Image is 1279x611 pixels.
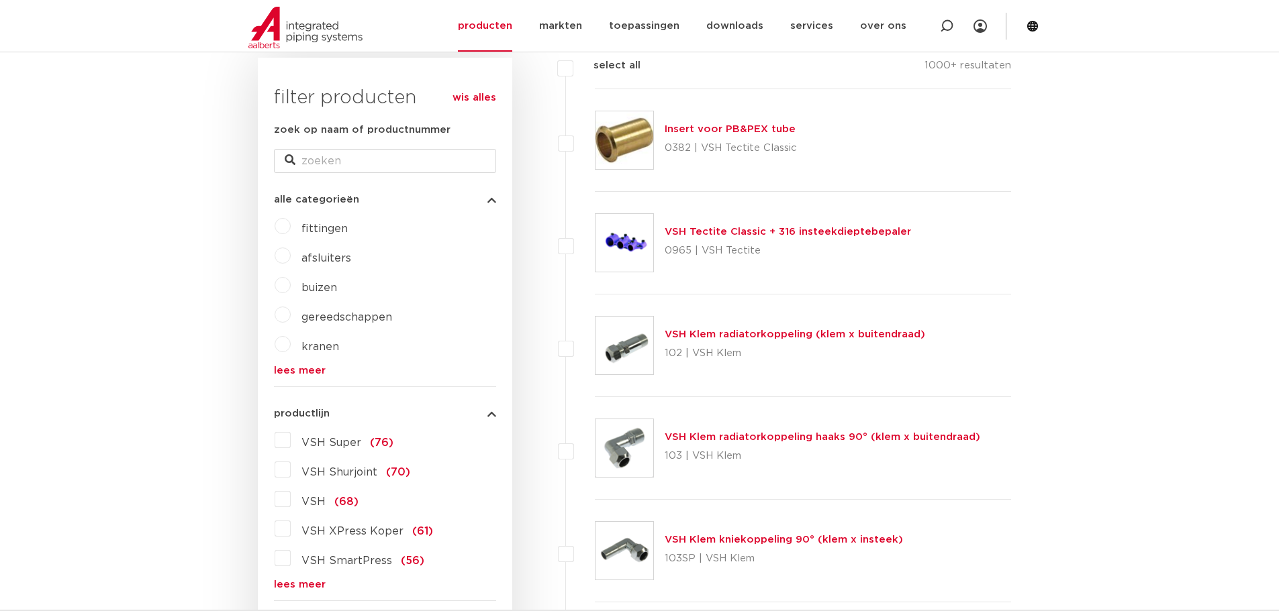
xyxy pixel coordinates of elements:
span: VSH Super [301,437,361,448]
a: VSH Klem radiatorkoppeling haaks 90° (klem x buitendraad) [665,432,980,442]
span: (56) [401,555,424,566]
p: 0965 | VSH Tectite [665,240,911,262]
p: 102 | VSH Klem [665,343,925,364]
span: VSH XPress Koper [301,526,404,537]
a: gereedschappen [301,312,392,323]
label: zoek op naam of productnummer [274,122,451,138]
img: Thumbnail for VSH Tectite Classic + 316 insteekdieptebepaler [596,214,653,272]
p: 1000+ resultaten [925,58,1011,78]
a: afsluiters [301,253,351,264]
a: VSH Klem kniekoppeling 90° (klem x insteek) [665,535,903,545]
img: Thumbnail for VSH Klem radiatorkoppeling (klem x buitendraad) [596,317,653,374]
a: VSH Tectite Classic + 316 insteekdieptebepaler [665,227,911,237]
p: 103 | VSH Klem [665,445,980,467]
a: wis alles [453,90,496,106]
span: VSH Shurjoint [301,467,377,478]
input: zoeken [274,149,496,173]
button: productlijn [274,408,496,419]
span: productlijn [274,408,330,419]
a: lees meer [274,366,496,376]
p: 0382 | VSH Tectite Classic [665,137,797,159]
span: (70) [386,467,410,478]
img: Thumbnail for VSH Klem kniekoppeling 90° (klem x insteek) [596,522,653,579]
a: VSH Klem radiatorkoppeling (klem x buitendraad) [665,329,925,339]
span: (68) [334,496,359,507]
p: 103SP | VSH Klem [665,548,903,569]
span: alle categorieën [274,195,359,205]
span: VSH [301,496,326,507]
span: (61) [412,526,433,537]
a: buizen [301,282,337,293]
img: Thumbnail for Insert voor PB&PEX tube [596,111,653,169]
a: kranen [301,341,339,352]
a: lees meer [274,579,496,590]
h3: filter producten [274,85,496,111]
img: Thumbnail for VSH Klem radiatorkoppeling haaks 90° (klem x buitendraad) [596,419,653,477]
span: VSH SmartPress [301,555,392,566]
a: Insert voor PB&PEX tube [665,124,796,134]
button: alle categorieën [274,195,496,205]
span: (76) [370,437,393,448]
label: select all [573,58,641,74]
a: fittingen [301,223,348,234]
